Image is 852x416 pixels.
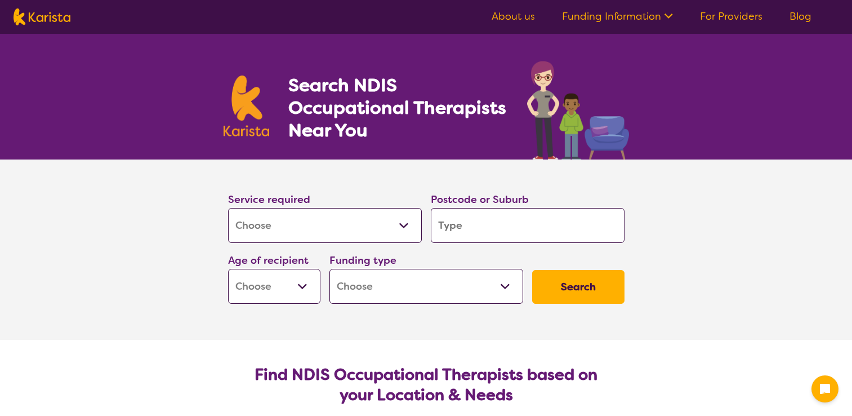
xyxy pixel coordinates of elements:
[789,10,811,23] a: Blog
[329,254,396,267] label: Funding type
[700,10,762,23] a: For Providers
[228,254,309,267] label: Age of recipient
[492,10,535,23] a: About us
[288,74,507,141] h1: Search NDIS Occupational Therapists Near You
[532,270,624,304] button: Search
[237,365,615,405] h2: Find NDIS Occupational Therapists based on your Location & Needs
[431,193,529,206] label: Postcode or Suburb
[14,8,70,25] img: Karista logo
[224,76,270,136] img: Karista logo
[228,193,310,206] label: Service required
[431,208,624,243] input: Type
[562,10,673,23] a: Funding Information
[527,61,629,160] img: occupational-therapy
